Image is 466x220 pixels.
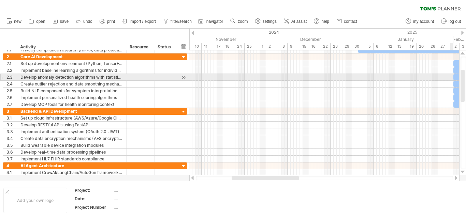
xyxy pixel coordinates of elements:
div: 2.1 [6,60,17,67]
span: help [321,19,329,24]
div: Set up cloud infrastructure (AWS/Azure/Google Cloud - HIPAA compliant) [20,115,123,121]
a: import / export [120,17,158,26]
div: Implement authentication system (OAuth 2.0, JWT) [20,128,123,135]
div: 2.5 [6,88,17,94]
div: 2.7 [6,101,17,108]
div: 23 - 29 [331,43,352,50]
div: January 2025 [358,36,453,43]
div: scroll to activity [180,74,187,81]
div: Project Number [75,204,112,210]
div: 20 - 26 [417,43,438,50]
div: AI Agent Architecture [20,162,123,169]
span: print [107,19,115,24]
div: 11 - 17 [202,43,223,50]
span: open [36,19,45,24]
div: 3.6 [6,149,17,155]
div: Create data encryption mechanisms (AES encryption) [20,135,123,142]
div: 6 - 12 [374,43,395,50]
div: Develop RESTful APIs using FastAPI [20,122,123,128]
span: my account [413,19,434,24]
div: Develop anomaly detection algorithms with statistical models [20,74,123,80]
span: new [14,19,21,24]
div: Resource [130,44,150,50]
div: 25 - 1 [245,43,266,50]
span: filter/search [171,19,192,24]
div: 3.5 [6,142,17,148]
a: settings [253,17,279,26]
div: 3.7 [6,156,17,162]
a: print [98,17,117,26]
a: zoom [229,17,250,26]
div: .... [114,187,171,193]
div: 3.3 [6,128,17,135]
a: AI assist [282,17,309,26]
a: log out [439,17,463,26]
div: Develop MCP tools for health monitoring context [20,101,123,108]
div: 4 [6,162,17,169]
div: Create outlier rejection and data smoothing mechanisms [20,81,123,87]
div: Activity [20,44,122,50]
a: contact [335,17,359,26]
div: .... [114,204,171,210]
a: help [312,17,331,26]
div: 18 - 24 [223,43,245,50]
span: settings [263,19,277,24]
div: 4 - 10 [180,43,202,50]
div: 13 - 19 [395,43,417,50]
div: 9 - 15 [288,43,309,50]
div: Set up development environment (Python, TensorFlow/PyTorch) [20,60,123,67]
div: December 2024 [263,36,358,43]
div: 2.4 [6,81,17,87]
span: import / export [130,19,156,24]
div: 27 - 2 [438,43,460,50]
div: Project: [75,187,112,193]
div: 2 - 8 [266,43,288,50]
div: 3.2 [6,122,17,128]
a: navigator [197,17,225,26]
span: log out [449,19,461,24]
div: 16 - 22 [309,43,331,50]
div: Date: [75,196,112,202]
div: 30 - 5 [352,43,374,50]
div: Implement HL7 FHIR standards compliance [20,156,123,162]
div: 3.4 [6,135,17,142]
div: Build wearable device integration modules [20,142,123,148]
span: AI assist [291,19,307,24]
span: save [60,19,69,24]
span: navigator [206,19,223,24]
div: 2.3 [6,74,17,80]
a: undo [74,17,94,26]
div: 3.1 [6,115,17,121]
div: 2.2 [6,67,17,74]
div: Develop real-time data processing pipelines [20,149,123,155]
a: filter/search [161,17,194,26]
a: new [5,17,24,26]
div: 2.6 [6,94,17,101]
a: my account [404,17,436,26]
a: save [51,17,71,26]
div: November 2024 [171,36,263,43]
div: Backend & API Development [20,108,123,114]
div: 2 [6,53,17,60]
span: contact [344,19,357,24]
div: Implement personalized health scoring algorithms [20,94,123,101]
div: Core AI Development [20,53,123,60]
a: open [27,17,47,26]
span: undo [83,19,92,24]
div: .... [114,196,171,202]
div: Build NLP components for symptom interpretation [20,88,123,94]
div: Status [158,44,173,50]
div: Implement baseline learning algorithms for individual user patterns [20,67,123,74]
div: 4.1 [6,169,17,176]
div: Add your own logo [3,188,67,213]
div: 3 [6,108,17,114]
span: zoom [238,19,248,24]
div: Implement CrewAI/LangChain/AutoGen framework integration [20,169,123,176]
